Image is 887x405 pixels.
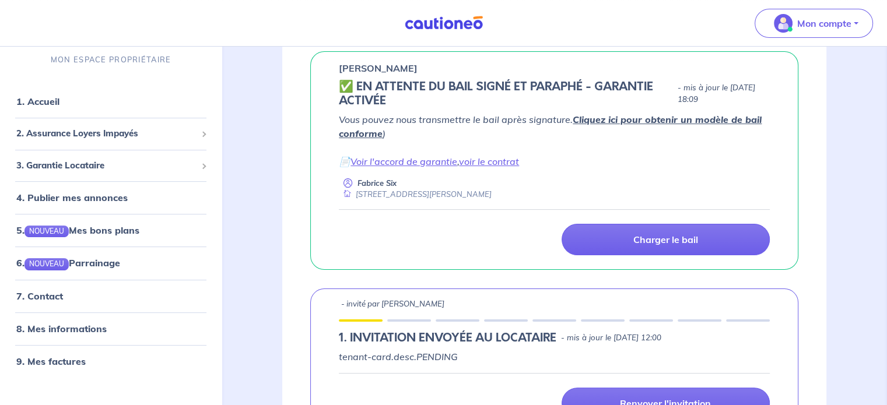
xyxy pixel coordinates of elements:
[562,224,770,255] a: Charger le bail
[678,82,770,105] p: - mis à jour le [DATE] 18:09
[51,55,171,66] p: MON ESPACE PROPRIÉTAIRE
[339,114,762,139] a: Cliquez ici pour obtenir un modèle de bail conforme
[774,14,793,33] img: illu_account_valid_menu.svg
[16,128,197,141] span: 2. Assurance Loyers Impayés
[16,290,63,302] a: 7. Contact
[339,156,519,167] em: 📄 ,
[339,350,770,364] p: tenant-card.desc.PENDING
[5,219,217,242] div: 5.NOUVEAUMes bons plans
[755,9,873,38] button: illu_account_valid_menu.svgMon compte
[5,252,217,275] div: 6.NOUVEAUParrainage
[339,331,770,345] div: state: PENDING, Context: IN-LANDLORD
[5,350,217,373] div: 9. Mes factures
[16,355,86,367] a: 9. Mes factures
[16,258,120,269] a: 6.NOUVEAUParrainage
[5,284,217,308] div: 7. Contact
[16,323,107,334] a: 8. Mes informations
[350,156,457,167] a: Voir l'accord de garantie
[459,156,519,167] a: voir le contrat
[339,61,418,75] p: [PERSON_NAME]
[5,90,217,114] div: 1. Accueil
[16,96,59,108] a: 1. Accueil
[561,332,661,344] p: - mis à jour le [DATE] 12:00
[5,123,217,146] div: 2. Assurance Loyers Impayés
[357,178,397,189] p: Fabrice Six
[797,16,851,30] p: Mon compte
[339,80,770,108] div: state: CONTRACT-SIGNED, Context: IN-LANDLORD,IS-GL-CAUTION-IN-LANDLORD
[16,192,128,204] a: 4. Publier mes annonces
[339,80,673,108] h5: ✅️️️ EN ATTENTE DU BAIL SIGNÉ ET PARAPHÉ - GARANTIE ACTIVÉE
[5,186,217,210] div: 4. Publier mes annonces
[400,16,488,30] img: Cautioneo
[633,234,698,245] p: Charger le bail
[16,159,197,172] span: 3. Garantie Locataire
[341,298,444,310] p: - invité par [PERSON_NAME]
[5,317,217,340] div: 8. Mes informations
[5,154,217,177] div: 3. Garantie Locataire
[339,331,556,345] h5: 1.︎ INVITATION ENVOYÉE AU LOCATAIRE
[339,114,762,139] em: Vous pouvez nous transmettre le bail après signature. )
[339,189,492,200] div: [STREET_ADDRESS][PERSON_NAME]
[16,225,139,237] a: 5.NOUVEAUMes bons plans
